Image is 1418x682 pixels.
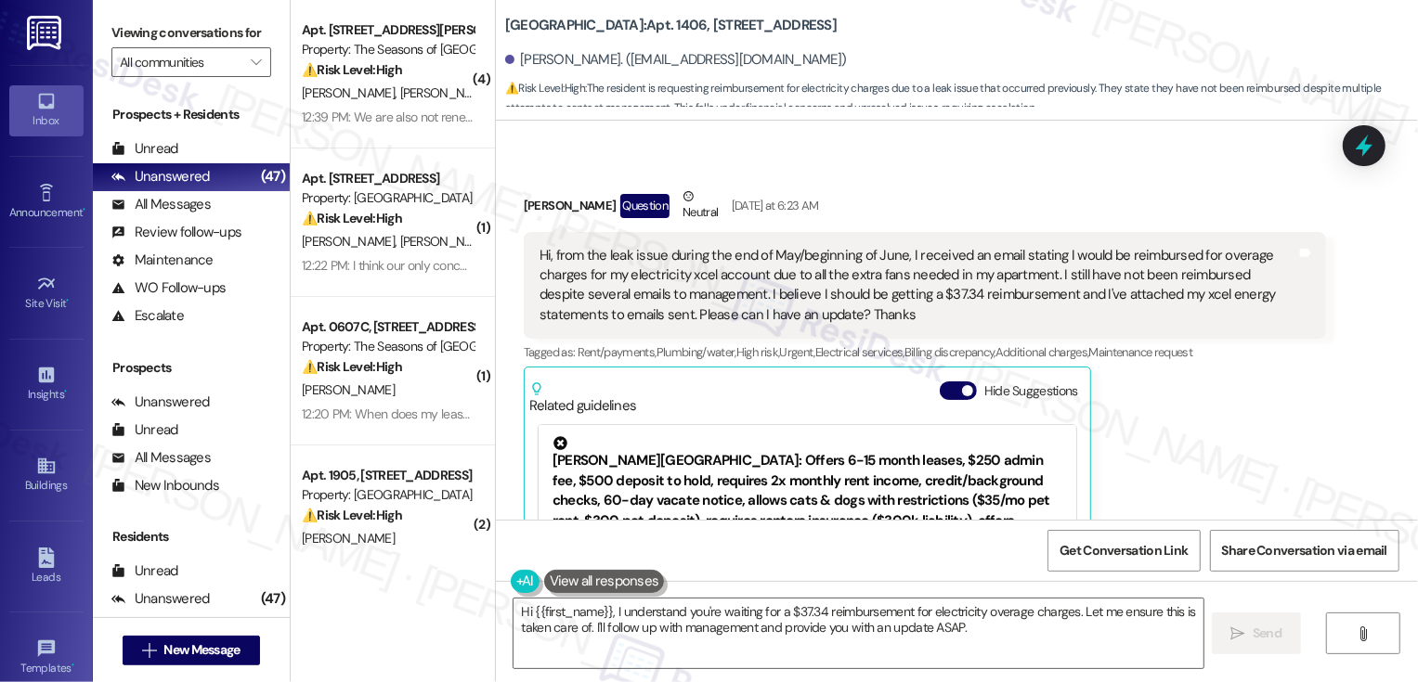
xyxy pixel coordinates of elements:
span: • [72,659,74,672]
div: Maintenance [111,251,214,270]
label: Hide Suggestions [984,381,1078,401]
span: Maintenance request [1089,344,1193,360]
div: Tagged as: [524,339,1326,366]
a: Leads [9,542,84,592]
div: [DATE] at 6:23 AM [727,196,819,215]
span: Billing discrepancy , [904,344,995,360]
div: Review follow-ups [111,223,241,242]
div: Apt. 1905, [STREET_ADDRESS] [302,466,474,485]
div: Prospects + Residents [93,105,290,124]
a: Site Visit • [9,268,84,318]
div: Unread [111,139,178,159]
span: [PERSON_NAME] [302,381,395,398]
div: Unread [111,420,178,440]
div: 12:22 PM: I think our only concern is the issues we have been having with our billing and needing... [302,257,1253,274]
a: Buildings [9,450,84,500]
i:  [1231,626,1245,641]
span: [PERSON_NAME] [302,233,400,250]
span: Send [1253,624,1281,643]
div: New Inbounds [111,476,219,495]
button: Get Conversation Link [1047,530,1200,572]
div: Property: The Seasons of [GEOGRAPHIC_DATA] [302,40,474,59]
div: Unanswered [111,167,210,187]
span: [PERSON_NAME] [302,84,400,101]
div: Neutral [679,187,722,225]
div: Unanswered [111,392,210,412]
div: (47) [256,162,290,191]
span: • [83,203,85,216]
span: Urgent , [779,344,814,360]
div: [PERSON_NAME] [524,187,1326,232]
div: [PERSON_NAME][GEOGRAPHIC_DATA]: Offers 6-15 month leases, $250 admin fee, $500 deposit to hold, r... [553,436,1062,571]
div: Unread [111,561,178,581]
div: Apt. 0607C, [STREET_ADDRESS][PERSON_NAME] [302,317,474,337]
textarea: Hi {{first_name}}, I understand you're waiting for a $37.34 reimbursement for electricity overage... [514,598,1203,668]
span: High risk , [736,344,780,360]
div: Escalate [111,306,184,326]
img: ResiDesk Logo [27,16,65,50]
input: All communities [120,47,241,77]
div: [PERSON_NAME]. ([EMAIL_ADDRESS][DOMAIN_NAME]) [505,50,847,70]
div: Property: [GEOGRAPHIC_DATA] [302,188,474,208]
button: New Message [123,636,260,665]
span: New Message [163,640,240,660]
div: Hi, from the leak issue during the end of May/beginning of June, I received an email stating I wo... [540,246,1296,326]
i:  [251,55,261,70]
div: WO Follow-ups [111,278,226,298]
span: Electrical services , [815,344,904,360]
div: Unanswered [111,589,210,609]
div: All Messages [111,195,211,214]
div: Prospects [93,358,290,378]
span: [PERSON_NAME] [399,84,492,101]
span: Share Conversation via email [1222,541,1387,560]
div: Apt. [STREET_ADDRESS][PERSON_NAME] [302,20,474,40]
span: Plumbing/water , [657,344,736,360]
span: [PERSON_NAME] [302,530,395,547]
strong: ⚠️ Risk Level: High [302,358,402,375]
div: Related guidelines [529,381,637,416]
span: [PERSON_NAME] [399,233,492,250]
strong: ⚠️ Risk Level: High [505,81,585,96]
div: All Messages [111,448,211,468]
strong: ⚠️ Risk Level: High [302,507,402,523]
span: • [67,294,70,307]
i:  [1357,626,1371,641]
i:  [142,643,156,658]
span: Rent/payments , [578,344,657,360]
div: Property: [GEOGRAPHIC_DATA] [302,485,474,505]
div: Property: The Seasons of [GEOGRAPHIC_DATA] [302,337,474,356]
div: 12:20 PM: When does my lease end? [302,405,500,422]
a: Inbox [9,85,84,135]
span: • [64,385,67,398]
div: Apt. [STREET_ADDRESS] [302,169,474,188]
label: Viewing conversations for [111,19,271,47]
button: Send [1212,612,1302,654]
strong: ⚠️ Risk Level: High [302,210,402,226]
div: Residents [93,527,290,547]
a: Insights • [9,359,84,409]
div: (47) [256,585,290,613]
span: : The resident is requesting reimbursement for electricity charges due to a leak issue that occur... [505,79,1418,119]
span: Get Conversation Link [1060,541,1188,560]
strong: ⚠️ Risk Level: High [302,61,402,78]
div: Question [620,194,670,217]
b: [GEOGRAPHIC_DATA]: Apt. 1406, [STREET_ADDRESS] [505,16,837,35]
span: Additional charges , [995,344,1089,360]
button: Share Conversation via email [1210,530,1399,572]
